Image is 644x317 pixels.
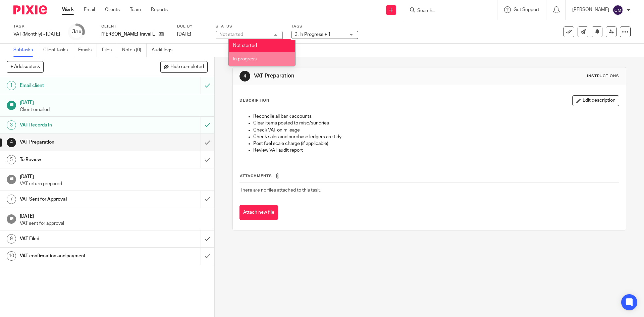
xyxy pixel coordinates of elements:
[13,24,60,29] label: Task
[20,137,136,147] h1: VAT Preparation
[7,195,16,204] div: 7
[7,81,16,90] div: 1
[177,24,207,29] label: Due by
[20,98,208,106] h1: [DATE]
[20,211,208,220] h1: [DATE]
[572,6,609,13] p: [PERSON_NAME]
[295,32,331,37] span: 3. In Progress + 1
[612,5,623,15] img: svg%3E
[291,24,358,29] label: Tags
[101,31,155,38] p: [PERSON_NAME] Travel Ltd.
[102,44,117,57] a: Files
[587,73,619,79] div: Instructions
[152,44,177,57] a: Audit logs
[62,6,74,13] a: Work
[20,234,136,244] h1: VAT Filed
[7,61,44,72] button: + Add subtask
[170,64,204,70] span: Hide completed
[105,6,120,13] a: Clients
[7,234,16,244] div: 9
[240,174,272,178] span: Attachments
[84,6,95,13] a: Email
[20,106,208,113] p: Client emailed
[239,71,250,82] div: 4
[417,8,477,14] input: Search
[254,72,444,80] h1: VAT Preparation
[177,32,191,37] span: [DATE]
[122,44,147,57] a: Notes (0)
[253,140,619,147] p: Post fuel scale charge (if applicable)
[7,138,16,147] div: 4
[78,44,97,57] a: Emails
[7,120,16,130] div: 3
[572,95,619,106] button: Edit description
[20,120,136,130] h1: VAT Records In
[20,81,136,91] h1: Email client
[151,6,168,13] a: Reports
[130,6,141,13] a: Team
[7,155,16,164] div: 5
[253,134,619,140] p: Check sales and purchase ledgers are tidy
[13,31,60,38] div: VAT (Monthly) - [DATE]
[20,194,136,204] h1: VAT Sent for Approval
[20,251,136,261] h1: VAT confirmation and payment
[13,44,38,57] a: Subtasks
[233,43,257,48] span: Not started
[20,180,208,187] p: VAT return prepared
[160,61,208,72] button: Hide completed
[233,57,257,61] span: In progress
[253,147,619,154] p: Review VAT audit report
[20,172,208,180] h1: [DATE]
[253,120,619,126] p: Clear items posted to misc/sundries
[240,188,321,193] span: There are no files attached to this task.
[216,24,283,29] label: Status
[219,32,243,37] div: Not started
[20,220,208,227] p: VAT sent for approval
[7,251,16,261] div: 10
[13,5,47,14] img: Pixie
[253,127,619,134] p: Check VAT on mileage
[239,205,278,220] button: Attach new file
[253,113,619,120] p: Reconcile all bank accounts
[13,31,60,38] div: VAT (Monthly) - August 2025
[72,28,81,36] div: 3
[239,98,269,103] p: Description
[514,7,539,12] span: Get Support
[75,30,81,34] small: /10
[43,44,73,57] a: Client tasks
[101,24,169,29] label: Client
[20,155,136,165] h1: To Review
